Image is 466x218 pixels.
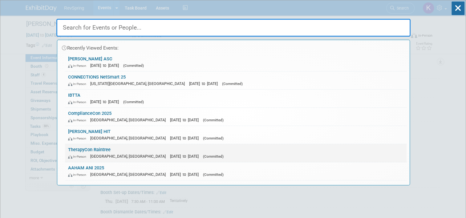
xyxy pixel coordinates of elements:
[60,40,407,53] div: Recently Viewed Events:
[90,136,169,140] span: [GEOGRAPHIC_DATA], [GEOGRAPHIC_DATA]
[68,173,89,177] span: In-Person
[123,63,144,68] span: (Committed)
[170,172,202,177] span: [DATE] to [DATE]
[68,64,89,68] span: In-Person
[68,100,89,104] span: In-Person
[65,108,407,126] a: ComplianceCon 2025 In-Person [GEOGRAPHIC_DATA], [GEOGRAPHIC_DATA] [DATE] to [DATE] (Committed)
[90,99,122,104] span: [DATE] to [DATE]
[65,53,407,71] a: [PERSON_NAME] ASC In-Person [DATE] to [DATE] (Committed)
[65,90,407,107] a: IBTTA In-Person [DATE] to [DATE] (Committed)
[170,118,202,122] span: [DATE] to [DATE]
[65,71,407,89] a: CONNECTIONS NetSmart 25 In-Person [US_STATE][GEOGRAPHIC_DATA], [GEOGRAPHIC_DATA] [DATE] to [DATE]...
[170,136,202,140] span: [DATE] to [DATE]
[90,172,169,177] span: [GEOGRAPHIC_DATA], [GEOGRAPHIC_DATA]
[90,118,169,122] span: [GEOGRAPHIC_DATA], [GEOGRAPHIC_DATA]
[90,63,122,68] span: [DATE] to [DATE]
[56,19,411,37] input: Search for Events or People...
[203,172,224,177] span: (Committed)
[68,118,89,122] span: In-Person
[189,81,221,86] span: [DATE] to [DATE]
[68,136,89,140] span: In-Person
[123,100,144,104] span: (Committed)
[203,154,224,159] span: (Committed)
[170,154,202,159] span: [DATE] to [DATE]
[203,136,224,140] span: (Committed)
[90,154,169,159] span: [GEOGRAPHIC_DATA], [GEOGRAPHIC_DATA]
[222,82,243,86] span: (Committed)
[65,162,407,180] a: AAHAM ANI 2025 In-Person [GEOGRAPHIC_DATA], [GEOGRAPHIC_DATA] [DATE] to [DATE] (Committed)
[68,155,89,159] span: In-Person
[90,81,188,86] span: [US_STATE][GEOGRAPHIC_DATA], [GEOGRAPHIC_DATA]
[68,82,89,86] span: In-Person
[65,126,407,144] a: [PERSON_NAME] HIT In-Person [GEOGRAPHIC_DATA], [GEOGRAPHIC_DATA] [DATE] to [DATE] (Committed)
[203,118,224,122] span: (Committed)
[65,144,407,162] a: TherapyCon Raintree In-Person [GEOGRAPHIC_DATA], [GEOGRAPHIC_DATA] [DATE] to [DATE] (Committed)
